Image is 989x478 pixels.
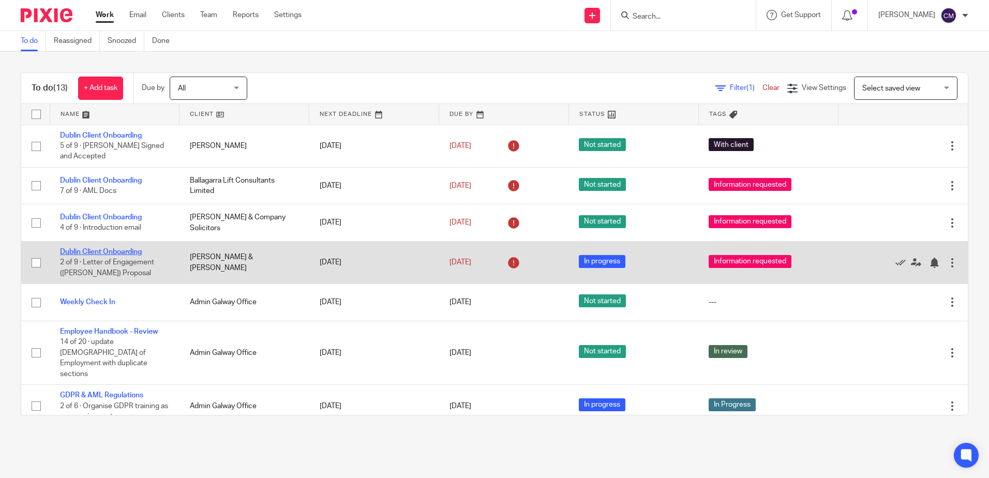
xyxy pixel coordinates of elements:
[709,178,791,191] span: Information requested
[60,142,164,160] span: 5 of 9 · [PERSON_NAME] Signed and Accepted
[60,132,142,139] a: Dublin Client Onboarding
[579,398,625,411] span: In progress
[449,349,471,356] span: [DATE]
[309,204,439,241] td: [DATE]
[309,167,439,204] td: [DATE]
[579,345,626,358] span: Not started
[60,298,115,306] a: Weekly Check In
[179,204,309,241] td: [PERSON_NAME] & Company Solicitors
[200,10,217,20] a: Team
[895,257,911,267] a: Mark as done
[709,345,747,358] span: In review
[60,328,158,335] a: Employee Handbook - Review
[449,142,471,150] span: [DATE]
[233,10,259,20] a: Reports
[802,84,846,92] span: View Settings
[54,31,100,51] a: Reassigned
[449,182,471,189] span: [DATE]
[449,298,471,306] span: [DATE]
[60,259,154,277] span: 2 of 9 · Letter of Engagement ([PERSON_NAME]) Proposal
[60,338,147,378] span: 14 of 20 · update [DEMOGRAPHIC_DATA] of Employment with duplicate sections
[309,385,439,427] td: [DATE]
[179,167,309,204] td: Ballagarra Lift Consultants Limited
[579,294,626,307] span: Not started
[762,84,780,92] a: Clear
[60,177,142,184] a: Dublin Client Onboarding
[179,385,309,427] td: Admin Galway Office
[60,225,141,232] span: 4 of 9 · Introduction email
[60,248,142,256] a: Dublin Client Onboarding
[152,31,177,51] a: Done
[449,259,471,266] span: [DATE]
[129,10,146,20] a: Email
[32,83,68,94] h1: To do
[179,321,309,385] td: Admin Galway Office
[862,85,920,92] span: Select saved view
[78,77,123,100] a: + Add task
[60,187,116,195] span: 7 of 9 · AML Docs
[60,214,142,221] a: Dublin Client Onboarding
[746,84,755,92] span: (1)
[579,215,626,228] span: Not started
[709,297,828,307] div: ---
[309,241,439,283] td: [DATE]
[709,138,754,151] span: With client
[309,321,439,385] td: [DATE]
[449,219,471,226] span: [DATE]
[709,111,727,117] span: Tags
[709,215,791,228] span: Information requested
[449,402,471,410] span: [DATE]
[53,84,68,92] span: (13)
[178,85,186,92] span: All
[730,84,762,92] span: Filter
[179,125,309,167] td: [PERSON_NAME]
[179,241,309,283] td: [PERSON_NAME] & [PERSON_NAME]
[60,392,143,399] a: GDPR & AML Regulations
[21,31,46,51] a: To do
[579,255,625,268] span: In progress
[21,8,72,22] img: Pixie
[60,402,168,421] span: 2 of 6 · Organise GDPR training as per requirements
[96,10,114,20] a: Work
[940,7,957,24] img: svg%3E
[632,12,725,22] input: Search
[579,178,626,191] span: Not started
[142,83,164,93] p: Due by
[162,10,185,20] a: Clients
[309,284,439,321] td: [DATE]
[709,398,756,411] span: In Progress
[878,10,935,20] p: [PERSON_NAME]
[309,125,439,167] td: [DATE]
[274,10,302,20] a: Settings
[108,31,144,51] a: Snoozed
[709,255,791,268] span: Information requested
[781,11,821,19] span: Get Support
[179,284,309,321] td: Admin Galway Office
[579,138,626,151] span: Not started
